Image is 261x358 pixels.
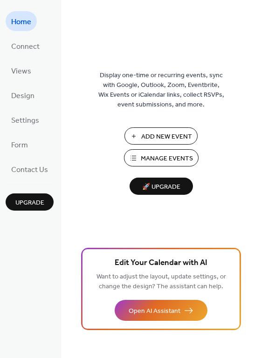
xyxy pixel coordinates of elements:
[141,132,192,142] span: Add New Event
[11,40,40,54] span: Connect
[11,113,39,128] span: Settings
[98,71,224,110] span: Display one-time or recurring events, sync with Google, Outlook, Zoom, Eventbrite, Wix Events or ...
[130,178,193,195] button: 🚀 Upgrade
[96,271,226,293] span: Want to adjust the layout, update settings, or change the design? The assistant can help.
[11,138,28,152] span: Form
[124,149,199,166] button: Manage Events
[11,64,31,79] span: Views
[141,154,193,164] span: Manage Events
[115,300,207,321] button: Open AI Assistant
[124,127,198,145] button: Add New Event
[6,85,40,105] a: Design
[11,163,48,177] span: Contact Us
[11,89,34,103] span: Design
[6,110,45,130] a: Settings
[6,60,37,80] a: Views
[6,36,45,56] a: Connect
[6,134,34,154] a: Form
[135,181,187,193] span: 🚀 Upgrade
[6,11,37,31] a: Home
[6,159,54,179] a: Contact Us
[115,257,207,270] span: Edit Your Calendar with AI
[15,198,44,208] span: Upgrade
[129,306,180,316] span: Open AI Assistant
[11,15,31,29] span: Home
[6,193,54,211] button: Upgrade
